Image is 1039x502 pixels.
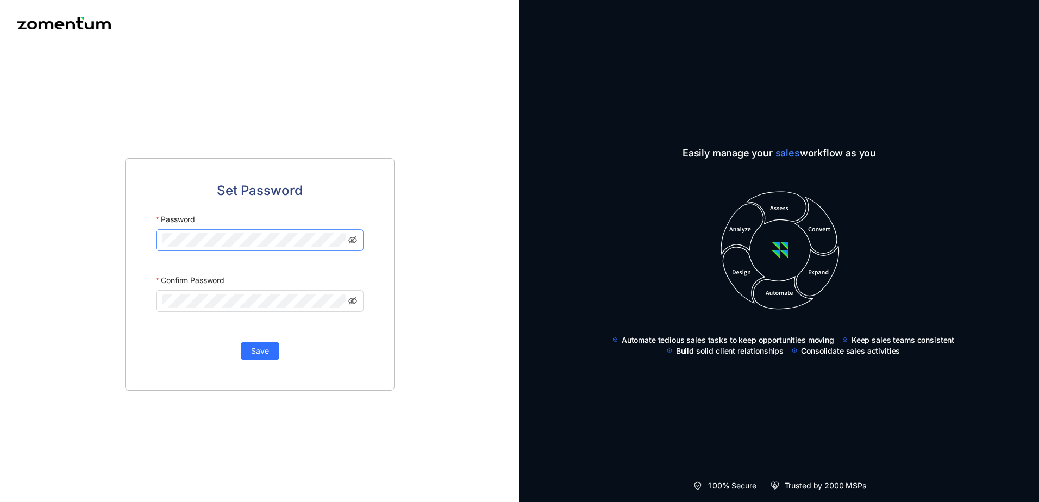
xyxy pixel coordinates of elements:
[603,146,955,161] span: Easily manage your workflow as you
[348,236,357,244] span: eye-invisible
[708,480,756,491] span: 100% Secure
[676,346,784,356] span: Build solid client relationships
[156,210,195,229] label: Password
[17,17,111,29] img: Zomentum logo
[801,346,900,356] span: Consolidate sales activities
[622,335,834,346] span: Automate tedious sales tasks to keep opportunities moving
[251,345,269,357] span: Save
[852,335,954,346] span: Keep sales teams consistent
[217,180,303,201] span: Set Password
[162,294,346,308] input: Confirm Password
[785,480,866,491] span: Trusted by 2000 MSPs
[775,147,800,159] span: sales
[241,342,279,360] button: Save
[348,297,357,305] span: eye-invisible
[162,233,346,247] input: Password
[332,234,345,247] keeper-lock: Open Keeper Popup
[156,271,224,290] label: Confirm Password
